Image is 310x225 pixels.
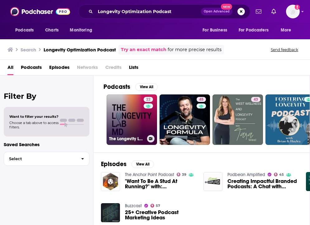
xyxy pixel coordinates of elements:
button: open menu [276,24,299,36]
span: 45 [199,97,203,103]
a: 57 [150,204,160,208]
span: Logged in as AutumnKatie [286,5,300,18]
span: Networks [77,62,98,75]
div: Search podcasts, credits, & more... [78,4,250,19]
a: Podbean Amplified [227,172,265,177]
a: Show notifications dropdown [269,6,279,17]
a: Show notifications dropdown [253,6,264,17]
span: Charts [45,26,59,35]
span: 57 [156,204,160,207]
input: Search podcasts, credits, & more... [95,7,201,17]
span: Select [4,157,76,161]
span: 39 [182,173,186,176]
a: 39 [177,173,187,176]
span: Creating Impactful Branded Podcasts: A Chat with [PERSON_NAME] [227,179,298,189]
span: Credits [105,62,122,75]
a: All [7,62,13,75]
h2: Podcasts [103,83,130,91]
a: Try an exact match [121,46,166,53]
span: 22 [146,97,150,103]
button: open menu [65,24,100,36]
button: Select [4,152,89,166]
button: Open AdvancedNew [201,8,232,15]
h2: Filter By [4,92,89,101]
button: View All [135,83,158,91]
a: 45 [197,97,206,102]
span: Want to filter your results? [9,114,59,119]
img: 25+ Creative Podcast Marketing Ideas [101,203,120,222]
button: open menu [198,24,235,36]
span: 43 [254,97,258,103]
a: 22The Longevity Lab MD Podcast 🎙️ [107,94,157,145]
span: Choose a tab above to access filters. [9,121,59,129]
span: More [281,26,291,35]
svg: Add a profile image [295,5,300,10]
span: For Podcasters [239,26,269,35]
span: Podcasts [15,26,34,35]
a: Creating Impactful Branded Podcasts: A Chat with Marcus Engel [227,179,298,189]
button: Show profile menu [286,5,300,18]
a: EpisodesView All [101,160,154,168]
a: Episodes [49,62,69,75]
a: 25+ Creative Podcast Marketing Ideas [125,210,196,220]
img: "Want To Be A Stud At Running?" with: Lucas Garrett, Founder of Landsharks Running Company [101,172,120,191]
a: The Anchor Point Podcast [125,172,174,177]
span: For Business [203,26,227,35]
span: 45 [279,173,284,176]
a: Podcasts [21,62,42,75]
a: Charts [41,24,62,36]
a: "Want To Be A Stud At Running?" with: Lucas Garrett, Founder of Landsharks Running Company [125,179,196,189]
img: Podchaser - Follow, Share and Rate Podcasts [10,6,70,17]
a: 43 [251,97,260,102]
a: 45 [160,94,210,145]
button: open menu [235,24,278,36]
h3: The Longevity Lab MD Podcast 🎙️ [109,136,145,141]
span: Monitoring [70,26,92,35]
span: Open Advanced [204,10,230,13]
span: New [221,4,232,10]
p: Saved Searches [4,141,89,147]
button: Send feedback [269,47,300,52]
a: 22 [144,97,153,102]
img: Creating Impactful Branded Podcasts: A Chat with Marcus Engel [203,172,222,191]
h2: Episodes [101,160,126,168]
a: Lists [129,62,138,75]
a: Buzzcast [125,203,142,208]
button: View All [131,160,154,168]
span: "Want To Be A Stud At Running?" with: [PERSON_NAME], Founder of Landsharks Running Company [125,179,196,189]
h3: Longevity Optimization Podcast [44,47,116,53]
a: 43 [212,94,263,145]
span: for more precise results [168,46,222,53]
button: open menu [11,24,42,36]
a: 45 [274,173,284,176]
h3: Search [21,47,36,53]
img: User Profile [286,5,300,18]
a: PodcastsView All [103,83,158,91]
